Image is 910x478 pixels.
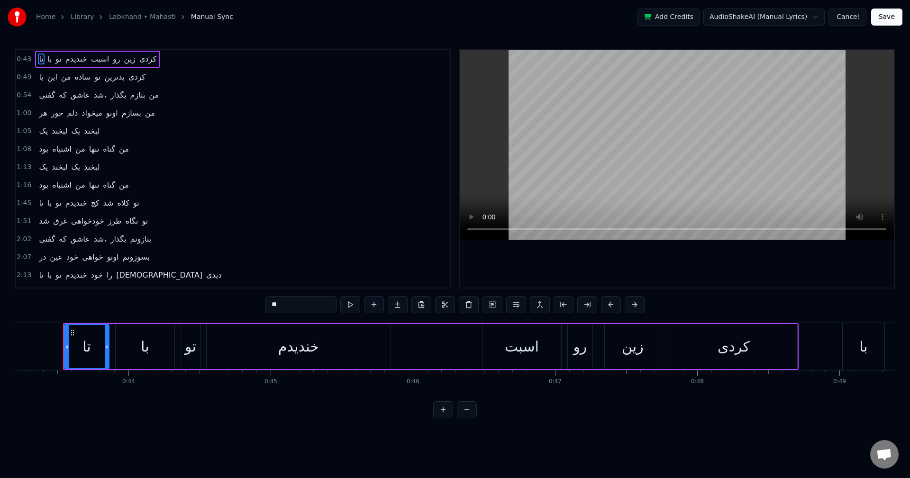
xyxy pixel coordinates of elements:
[102,198,115,208] span: شد
[74,72,92,82] span: ساده
[71,12,94,22] a: Library
[17,54,31,64] span: 0:43
[38,216,50,226] span: شد
[46,198,53,208] span: با
[127,72,146,82] span: کردی
[64,54,88,64] span: خندیدم
[116,198,130,208] span: کلاه
[82,336,91,357] div: تا
[17,108,31,118] span: 1:00
[185,336,196,357] div: تو
[123,54,136,64] span: زین
[264,378,277,386] div: 0:45
[38,252,47,262] span: در
[17,72,31,82] span: 0:49
[17,90,31,100] span: 0:54
[103,72,126,82] span: بدترین
[60,72,72,82] span: من
[65,252,79,262] span: خود
[105,108,119,118] span: اونو
[38,270,44,280] span: تا
[38,162,49,172] span: یک
[129,90,146,100] span: بتازم
[70,90,91,100] span: عاشق
[109,90,127,100] span: بگذار
[870,440,899,469] div: Open chat
[106,270,113,280] span: را
[17,253,31,262] span: 2:07
[112,54,121,64] span: رو
[38,234,56,244] span: گفتی
[106,252,120,262] span: اونو
[828,9,867,26] button: Cancel
[144,108,156,118] span: من
[102,180,116,190] span: گناه
[141,216,149,226] span: تو
[46,72,58,82] span: این
[278,336,319,357] div: خندیدم
[38,54,44,64] span: تا
[17,126,31,136] span: 1:05
[17,198,31,208] span: 1:45
[52,216,68,226] span: غرق
[51,180,73,190] span: اشتباه
[38,90,56,100] span: گفتی
[871,9,902,26] button: Save
[70,216,105,226] span: خودخواهی
[58,234,67,244] span: که
[93,72,101,82] span: تو
[407,378,419,386] div: 0:46
[71,162,82,172] span: یک
[118,180,130,190] span: من
[17,180,31,190] span: 1:16
[109,234,127,244] span: بگذار
[51,144,73,154] span: اشتباه
[64,270,88,280] span: خندیدم
[74,180,86,190] span: من
[17,216,31,226] span: 1:51
[83,162,100,172] span: لبخند
[8,8,27,27] img: youka
[55,270,63,280] span: تو
[17,162,31,172] span: 1:13
[121,252,151,262] span: بسوزونم
[90,198,100,208] span: کج
[64,198,88,208] span: خندیدم
[125,216,139,226] span: نگاه
[38,108,48,118] span: هر
[505,336,539,357] div: اسبت
[107,216,123,226] span: طرز
[102,144,116,154] span: گناه
[833,378,846,386] div: 0:49
[637,9,700,26] button: Add Credits
[88,180,100,190] span: تنها
[205,270,223,280] span: دیدی
[46,54,53,64] span: با
[38,144,49,154] span: بود
[66,108,79,118] span: دلم
[88,144,100,154] span: تنها
[17,234,31,244] span: 2:02
[51,162,68,172] span: لبخند
[50,108,64,118] span: جور
[58,90,67,100] span: که
[55,198,63,208] span: تو
[691,378,704,386] div: 0:48
[90,54,110,64] span: اسبت
[138,54,157,64] span: کردی
[115,270,203,280] span: [DEMOGRAPHIC_DATA]
[81,108,103,118] span: میخواد
[74,144,86,154] span: من
[93,90,108,100] span: شد،
[49,252,64,262] span: عین
[549,378,562,386] div: 0:47
[90,270,104,280] span: خود
[622,336,644,357] div: زین
[81,252,104,262] span: خواهی
[109,12,176,22] a: Labkhand • Mahasti
[148,90,160,100] span: من
[17,144,31,154] span: 1:08
[38,72,44,82] span: با
[38,180,49,190] span: بود
[55,54,63,64] span: تو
